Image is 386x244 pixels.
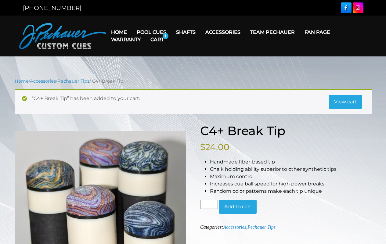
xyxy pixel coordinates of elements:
nav: Breadcrumb [15,78,372,84]
li: Random color patterns make each tip unique [210,188,372,195]
a: Pool Cues [132,24,171,40]
a: Pechauer Tips [57,78,89,84]
a: Warranty [106,32,146,47]
li: Maximum control [210,173,372,180]
a: [PHONE_NUMBER] [23,4,81,12]
button: Add to cart [219,200,257,214]
input: Product quantity [200,200,218,209]
bdi: 24.00 [200,142,229,152]
a: Accessories [223,224,246,230]
div: “C4+ Break Tip” has been added to your cart. [15,89,372,114]
li: Increases cue ball speed for high power breaks [210,180,372,188]
a: Team Pechauer [245,24,300,40]
li: Chalk holding ability superior to other synthetic tips [210,166,372,173]
img: Pechauer Custom Cues [19,23,106,49]
a: Fan Page [300,24,335,40]
span: Categories: , [200,224,276,230]
a: View cart [329,95,362,109]
h1: C4+ Break Tip [200,124,372,138]
li: Handmade fiber-based tip [210,158,372,166]
a: Shafts [171,24,200,40]
a: Cart [146,32,169,47]
a: Home [15,78,29,84]
a: Accessories [200,24,245,40]
span: $ [200,142,205,152]
a: Pechauer Tips [247,224,276,230]
a: Home [106,24,132,40]
a: Accessories [30,78,56,84]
